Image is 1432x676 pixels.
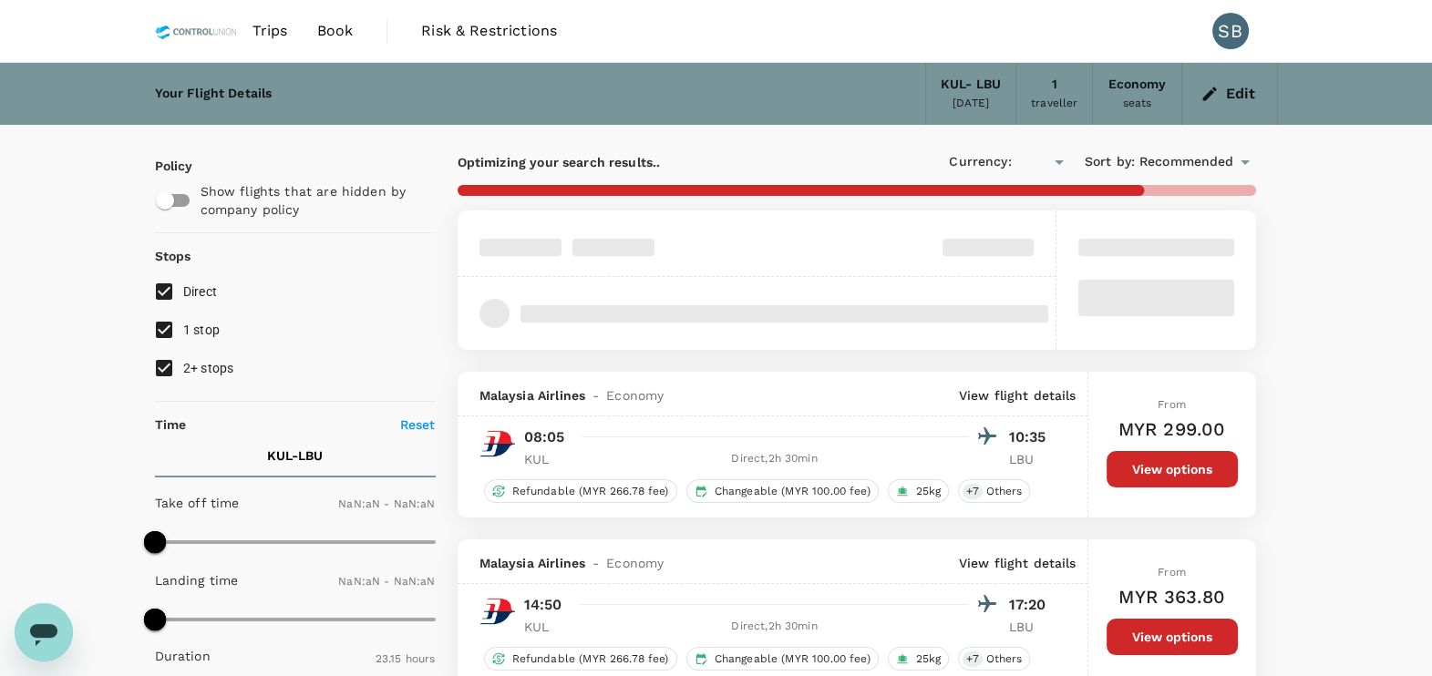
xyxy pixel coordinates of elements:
span: NaN:aN - NaN:aN [338,575,435,588]
span: From [1158,398,1186,411]
span: Book [317,20,354,42]
span: Sort by : [1085,152,1135,172]
span: Malaysia Airlines [479,554,586,572]
span: Risk & Restrictions [421,20,557,42]
span: Changeable (MYR 100.00 fee) [707,484,878,499]
span: Currency : [949,152,1011,172]
span: + 7 [963,651,982,667]
div: SB [1212,13,1249,49]
div: Refundable (MYR 266.78 fee) [484,647,677,671]
span: Changeable (MYR 100.00 fee) [707,651,878,667]
div: 25kg [888,647,950,671]
span: From [1158,566,1186,579]
h6: MYR 299.00 [1118,415,1226,444]
span: Malaysia Airlines [479,386,586,405]
div: Direct , 2h 30min [581,618,969,636]
p: Landing time [155,571,239,589]
div: seats [1123,95,1152,113]
span: Direct [183,284,218,299]
p: 14:50 [524,594,562,616]
div: Changeable (MYR 100.00 fee) [686,647,879,671]
div: KUL - LBU [941,75,1001,95]
div: Refundable (MYR 266.78 fee) [484,479,677,503]
span: Recommended [1139,152,1234,172]
p: LBU [1009,618,1055,636]
div: Your Flight Details [155,84,273,104]
p: View flight details [959,386,1077,405]
div: +7Others [958,647,1030,671]
span: Refundable (MYR 266.78 fee) [505,651,676,667]
button: Open [1046,149,1072,175]
p: Time [155,415,187,434]
p: Optimizing your search results.. [458,153,857,171]
span: 23.15 hours [376,652,436,665]
span: Others [979,651,1030,667]
span: NaN:aN - NaN:aN [338,497,435,510]
iframe: Button to launch messaging window [15,603,73,661]
p: Policy [155,157,171,175]
span: Refundable (MYR 266.78 fee) [505,484,676,499]
img: MH [479,425,516,462]
button: View options [1107,619,1238,655]
div: Direct , 2h 30min [581,450,969,468]
div: [DATE] [953,95,989,113]
p: 08:05 [524,426,565,448]
strong: Stops [155,249,191,263]
span: 25kg [909,651,949,667]
span: - [585,554,606,572]
span: Others [979,484,1030,499]
p: KUL [524,618,570,636]
div: traveller [1031,95,1077,113]
span: Trips [252,20,288,42]
p: LBU [1009,450,1055,468]
span: Economy [606,386,664,405]
p: 17:20 [1009,594,1055,616]
p: KUL [524,450,570,468]
span: 2+ stops [183,361,234,375]
div: +7Others [958,479,1030,503]
button: View options [1107,451,1238,487]
img: MH [479,593,516,630]
p: Show flights that are hidden by company policy [201,182,423,219]
h6: MYR 363.80 [1118,582,1225,611]
img: Control Union Malaysia Sdn. Bhd. [155,11,238,51]
span: + 7 [963,484,982,499]
div: Economy [1107,75,1166,95]
span: Economy [606,554,664,572]
span: - [585,386,606,405]
div: 25kg [888,479,950,503]
p: KUL - LBU [267,446,323,465]
p: 10:35 [1009,426,1055,448]
button: Edit [1197,79,1262,108]
span: 25kg [909,484,949,499]
span: 1 stop [183,323,221,337]
p: Take off time [155,494,240,512]
p: Reset [400,415,436,434]
div: 1 [1052,75,1057,95]
p: Duration [155,647,211,665]
p: View flight details [959,554,1077,572]
div: Changeable (MYR 100.00 fee) [686,479,879,503]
